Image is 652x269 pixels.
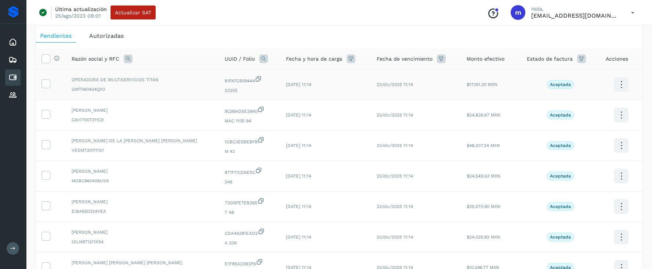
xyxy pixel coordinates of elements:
span: 23255 [225,87,274,94]
span: [DATE] 11:14 [286,234,311,240]
p: Aceptada [550,204,571,209]
span: $24,549.63 MXN [467,173,500,179]
p: Aceptada [550,143,571,148]
span: 22/dic/2025 11:14 [377,234,413,240]
span: [PERSON_NAME] [PERSON_NAME] [PERSON_NAME] [72,259,213,266]
span: T 48 [225,209,274,216]
span: CDA46381EAD2 [225,228,274,237]
span: EIBA650324VEA [72,208,213,215]
span: Acciones [606,55,628,63]
div: Inicio [5,34,21,50]
span: 246 [225,179,274,185]
p: Hola, [531,6,619,12]
span: [DATE] 11:14 [286,82,311,87]
span: 61FA7C939444 [225,75,274,84]
span: $48,307.24 MXN [467,143,500,148]
p: Aceptada [550,234,571,240]
button: Actualizar SAT [111,6,156,19]
span: UUID / Folio [225,55,255,63]
span: $24,025.82 MXN [467,234,500,240]
span: VESM7301111S1 [72,147,213,154]
span: 1CBC3E5BEBF8 [225,136,274,145]
span: M 42 [225,148,274,155]
span: OMT060424QX3 [72,86,213,93]
span: 9C99AD5E3840 [225,106,274,115]
span: $35,070.90 MXN [467,204,500,209]
span: [PERSON_NAME] DE LA [PERSON_NAME] [PERSON_NAME] [72,137,213,144]
span: Fecha de vencimiento [377,55,432,63]
span: [PERSON_NAME] [72,198,213,205]
span: MOBC860406US9 [72,177,213,184]
span: [DATE] 11:14 [286,173,311,179]
span: [DATE] 11:14 [286,143,311,148]
p: Aceptada [550,112,571,118]
span: 22/dic/2025 11:14 [377,173,413,179]
span: Pendientes [40,32,72,39]
p: Aceptada [550,82,571,87]
span: [PERSON_NAME] [72,168,213,175]
span: [DATE] 11:14 [286,112,311,118]
span: 22/dic/2025 11:14 [377,82,413,87]
div: Proveedores [5,87,21,103]
p: 25/ago/2023 08:01 [55,12,101,19]
p: Aceptada [550,173,571,179]
span: 73D9FE7EB365 [225,197,274,206]
span: Fecha y hora de carga [286,55,342,63]
span: $24,826.67 MXN [467,112,500,118]
span: Monto efectivo [467,55,504,63]
span: E1F85A23B3F6 [225,258,274,267]
p: Última actualización [55,6,107,12]
span: 871F11CD6E5C [225,167,274,176]
div: Embarques [5,52,21,68]
span: Estado de factura [527,55,573,63]
div: Cuentas por pagar [5,69,21,86]
span: CAVI7007311C9 [72,116,213,123]
span: A 236 [225,240,274,246]
p: macosta@avetransportes.com [531,12,619,19]
span: 22/dic/2025 11:14 [377,112,413,118]
span: [PERSON_NAME] [72,107,213,114]
span: 22/dic/2025 11:14 [377,204,413,209]
span: 22/dic/2025 11:14 [377,143,413,148]
span: Razón social y RFC [72,55,119,63]
span: MAC 1105 94 [225,118,274,124]
span: OILN871211K54 [72,238,213,245]
span: [DATE] 11:14 [286,204,311,209]
span: [PERSON_NAME] [72,229,213,236]
span: OPERADORA DE MULTISERVICIOS TITAN [72,76,213,83]
span: $17,161.30 MXN [467,82,497,87]
span: Actualizar SAT [115,10,151,15]
span: Autorizadas [89,32,124,39]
